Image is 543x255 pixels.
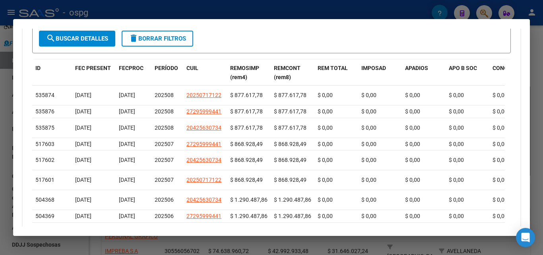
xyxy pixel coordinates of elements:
span: 20250717122 [186,92,221,98]
span: APADIOS [405,65,428,71]
span: $ 0,00 [405,92,420,98]
span: $ 0,00 [405,157,420,163]
datatable-header-cell: IMPOSAD [358,60,402,86]
span: APO B SOC [449,65,477,71]
span: $ 0,00 [449,125,464,131]
span: $ 1.290.487,86 [230,197,268,203]
span: [DATE] [119,108,135,115]
div: Open Intercom Messenger [516,228,535,247]
span: $ 868.928,49 [230,177,263,183]
span: $ 868.928,49 [274,177,306,183]
datatable-header-cell: CONOS [489,60,533,86]
span: $ 1.290.487,86 [230,213,268,219]
span: $ 0,00 [449,108,464,115]
span: $ 0,00 [361,213,376,219]
span: IMPOSAD [361,65,386,71]
datatable-header-cell: APADIOS [402,60,446,86]
span: $ 0,00 [318,157,333,163]
span: 504369 [35,213,54,219]
datatable-header-cell: REMOSIMP (rem4) [227,60,271,86]
datatable-header-cell: FEC PRESENT [72,60,116,86]
datatable-header-cell: FECPROC [116,60,151,86]
mat-icon: search [46,33,56,43]
span: [DATE] [75,125,91,131]
span: 20425630734 [186,125,221,131]
span: $ 877.617,78 [274,125,306,131]
span: $ 0,00 [318,177,333,183]
span: REMOSIMP (rem4) [230,65,259,80]
span: 517602 [35,157,54,163]
span: 27295999441 [186,108,221,115]
span: 535874 [35,92,54,98]
span: $ 0,00 [449,141,464,147]
mat-icon: delete [129,33,138,43]
span: 202506 [155,213,174,219]
span: 517603 [35,141,54,147]
span: $ 0,00 [361,92,376,98]
span: $ 0,00 [493,157,508,163]
span: $ 0,00 [405,177,420,183]
span: 202508 [155,125,174,131]
span: $ 0,00 [493,213,508,219]
span: $ 877.617,78 [230,92,263,98]
button: Buscar Detalles [39,31,115,47]
span: $ 0,00 [493,92,508,98]
span: $ 0,00 [405,125,420,131]
span: $ 0,00 [318,108,333,115]
span: $ 0,00 [449,177,464,183]
span: $ 0,00 [405,213,420,219]
span: $ 0,00 [318,125,333,131]
span: [DATE] [119,197,135,203]
span: 20425630734 [186,197,221,203]
datatable-header-cell: REM TOTAL [314,60,358,86]
span: $ 1.290.487,86 [274,197,311,203]
span: $ 877.617,78 [274,108,306,115]
span: $ 868.928,49 [230,157,263,163]
span: $ 877.617,78 [274,92,306,98]
span: 202507 [155,177,174,183]
datatable-header-cell: PERÍODO [151,60,183,86]
span: [DATE] [119,141,135,147]
datatable-header-cell: ID [32,60,72,86]
span: [DATE] [75,92,91,98]
span: [DATE] [119,125,135,131]
span: $ 0,00 [449,197,464,203]
span: REM TOTAL [318,65,348,71]
span: [DATE] [75,197,91,203]
span: 504368 [35,197,54,203]
span: REMCONT (rem8) [274,65,301,80]
span: $ 0,00 [405,197,420,203]
span: 202508 [155,108,174,115]
span: ID [35,65,41,71]
span: $ 0,00 [493,177,508,183]
span: 20425630734 [186,157,221,163]
span: PERÍODO [155,65,178,71]
datatable-header-cell: CUIL [183,60,227,86]
span: [DATE] [119,157,135,163]
span: 27295999441 [186,213,221,219]
span: $ 0,00 [318,141,333,147]
span: 535875 [35,125,54,131]
span: 517601 [35,177,54,183]
datatable-header-cell: REMCONT (rem8) [271,60,314,86]
span: $ 0,00 [361,125,376,131]
span: $ 0,00 [361,141,376,147]
span: 202508 [155,92,174,98]
span: Borrar Filtros [129,35,186,42]
span: [DATE] [75,141,91,147]
span: CUIL [186,65,198,71]
span: [DATE] [75,213,91,219]
span: $ 868.928,49 [274,141,306,147]
span: $ 0,00 [318,197,333,203]
span: $ 0,00 [449,92,464,98]
span: $ 0,00 [318,213,333,219]
span: $ 868.928,49 [274,157,306,163]
span: FEC PRESENT [75,65,111,71]
span: $ 0,00 [405,108,420,115]
datatable-header-cell: APO B SOC [446,60,489,86]
span: $ 0,00 [318,92,333,98]
span: $ 0,00 [493,125,508,131]
span: $ 0,00 [493,197,508,203]
span: FECPROC [119,65,144,71]
span: [DATE] [119,177,135,183]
